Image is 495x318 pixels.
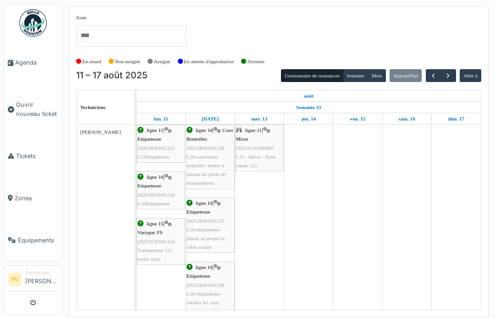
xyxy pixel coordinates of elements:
a: Équipements [4,219,62,261]
span: 2025/01/63/00007 [236,145,274,151]
span: Etiqueteuse [137,136,161,142]
label: Assigné [154,58,170,66]
span: 2025/07/63/01124 [137,239,175,244]
span: ligne 11 [245,127,262,133]
span: Agenda [15,58,58,67]
span: Etiqueteuse [187,273,210,279]
span: ligne 15 [147,221,163,226]
a: 17 août 2025 [446,113,467,125]
label: En attente d'approbation [184,58,234,66]
label: Terminé [247,58,264,66]
button: Suivant [440,69,456,82]
button: Précédent [426,69,441,82]
h2: 11 – 17 août 2025 [76,70,148,81]
span: Etiqueteuse [187,209,210,214]
a: 13 août 2025 [249,113,269,125]
span: Transporteur 311 sortie vario [137,247,173,262]
a: 11 août 2025 [151,113,170,125]
span: 2025/08/63/01235 [187,218,224,224]
div: | [137,219,184,263]
a: Semaine 33 [294,102,323,113]
span: ligne 16 [196,264,212,270]
span: ligne 16 [147,174,163,180]
span: Tickets [16,152,58,160]
div: | [236,126,283,170]
span: Zones [15,194,58,203]
div: | [137,126,184,161]
label: Non assigné [115,58,140,66]
span: Variopac FS [137,230,163,235]
a: 12 août 2025 [199,113,221,125]
span: 2025/08/63/01225 [137,145,175,151]
button: Gestionnaire de ressources [281,69,343,82]
a: 15 août 2025 [348,113,368,125]
span: [PERSON_NAME] [80,129,121,135]
div: Technicien [25,269,58,276]
span: L16Etiqueteuse [137,201,170,206]
a: Ouvrir nouveau ticket [4,84,62,135]
button: Semaine [343,69,368,82]
span: L11 - Mixer - Fuite vanne 121 [236,154,276,168]
a: 14 août 2025 [299,113,318,125]
a: Zones [4,177,62,219]
li: [PERSON_NAME] [25,269,58,289]
span: Équipements [18,236,58,245]
a: 16 août 2025 [396,113,418,125]
img: Badge_color-CXgf-gQk.svg [19,9,47,37]
div: | [137,173,184,208]
button: Aller à [460,69,481,82]
span: 2025/08/63/01236 [187,145,224,151]
button: Aujourd'hui [390,69,422,82]
a: PV Technicien[PERSON_NAME] [8,269,58,291]
a: Agenda [4,42,62,84]
span: 2025/08/63/01226 [137,192,175,197]
span: L16-convoyeur bouteille- mettre à niveau les pieds de manutentions [187,154,225,186]
button: Mois [368,69,386,82]
span: ligne 16 [196,200,212,206]
label: En retard [82,58,101,66]
span: ligne 16 [196,127,212,133]
span: L16-étiqueteuse-placer au propre le câble volant [187,227,225,250]
input: Tous [80,29,89,42]
span: L11Etiqueteuse [137,154,170,159]
span: Ouvrir nouveau ticket [16,100,58,118]
label: Zone [76,14,87,22]
div: | [187,199,234,252]
a: 11 août 2025 [302,90,316,102]
span: Mixer [236,136,248,142]
li: PV [8,273,22,286]
div: | [187,126,234,187]
span: 2025/08/63/01238 [187,282,224,288]
span: ligne 11 [147,127,163,133]
span: Etiqueteuse [137,183,161,188]
a: Tickets [4,135,62,177]
span: Techniciens [80,104,106,110]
